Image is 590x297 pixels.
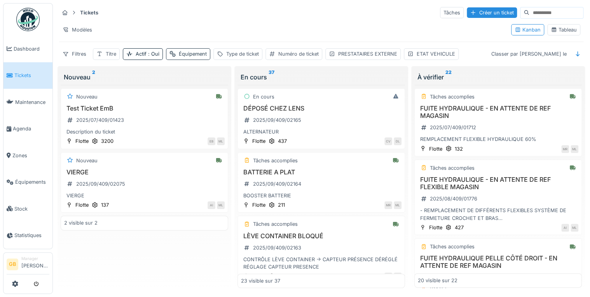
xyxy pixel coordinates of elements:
div: 23 visible sur 37 [241,277,280,285]
a: Maintenance [3,89,52,116]
div: 20 visible sur 22 [418,277,457,285]
strong: Tickets [77,9,101,16]
div: 2025/09/409/02165 [253,116,301,124]
div: ETAT VEHICULE [417,50,455,58]
a: Tickets [3,62,52,89]
div: Description du ticket [64,128,225,135]
a: Dashboard [3,35,52,62]
a: Équipements [3,169,52,196]
div: CV [384,137,392,145]
div: 2025/09/409/02075 [76,180,125,188]
div: Tâches [440,7,464,18]
div: 437 [278,137,287,145]
div: 2025/09/409/02164 [253,180,301,188]
div: Tâches accomplies [430,243,475,250]
span: Statistiques [14,232,49,239]
h3: DÉPOSÉ CHEZ LENS [241,105,401,112]
span: : Oui [147,51,159,57]
div: 2025/09/409/02163 [253,244,301,251]
div: CONTRÔLE LÈVE CONTAINER -> CAPTEUR PRÉSENCE DÉRÉGLÉ RÉGLAGE CAPTEUR PRESENCE [241,256,401,271]
h3: LÈVE CONTAINER BLOQUÉ [241,232,401,240]
div: 2025/08/409/01776 [430,195,477,202]
img: Badge_color-CXgf-gQk.svg [16,8,40,31]
div: ML [217,201,225,209]
div: ML [571,145,578,153]
h3: FUITE HYDRAULIQUE PELLE CÔTÉ DROIT - EN ATTENTE DE REF MAGASIN [418,255,578,269]
div: Tâches accomplies [430,164,475,172]
div: Flotte [252,201,265,209]
div: 2 visible sur 2 [64,219,98,227]
div: MR [561,145,569,153]
div: 3200 [101,137,113,145]
h3: FUITE HYDRAULIQUE - EN ATTENTE DE REF FLEXIBLE MAGASIN [418,176,578,191]
div: En cours [253,93,274,100]
h3: Test Ticket EmB [64,105,225,112]
span: Équipements [15,178,49,186]
div: ML [394,272,401,280]
div: AI [208,201,215,209]
a: Statistiques [3,222,52,249]
span: Dashboard [14,45,49,53]
div: Nouveau [64,72,225,82]
div: En cours [241,72,402,82]
div: Type de ticket [226,50,259,58]
div: Nouveau [76,157,98,164]
span: Tickets [14,72,49,79]
div: 427 [455,224,464,231]
div: Tâches accomplies [430,93,475,100]
sup: 22 [445,72,452,82]
div: Tableau [551,26,577,33]
h3: BATTERIE A PLAT [241,169,401,176]
div: Équipement [179,50,207,58]
div: Kanban [515,26,541,33]
div: 135 [278,272,286,280]
div: Flotte [75,137,89,145]
sup: 37 [269,72,274,82]
div: Flotte [252,272,265,280]
div: ML [394,201,401,209]
div: Nouveau [76,93,98,100]
div: Flotte [429,145,442,153]
span: Maintenance [15,98,49,106]
span: Zones [12,152,49,159]
a: Agenda [3,116,52,142]
div: MR [384,201,392,209]
div: Créer un ticket [467,7,517,18]
div: EB [208,137,215,145]
span: Agenda [13,125,49,132]
div: Tâches accomplies [253,220,298,228]
div: PRESTATAIRES EXTERNE [338,50,397,58]
div: Titre [106,50,116,58]
div: Actif [136,50,159,58]
div: Numéro de ticket [278,50,319,58]
div: Flotte [252,137,265,145]
a: Zones [3,142,52,169]
div: DL [394,137,401,145]
span: Stock [14,205,49,213]
div: Manager [21,256,49,262]
div: Flotte [75,201,89,209]
div: 2025/07/409/01712 [430,124,476,131]
div: BOOSTER BATTERIE [241,192,401,199]
div: ML [217,137,225,145]
div: MR [384,272,392,280]
div: 2025/07/409/01423 [76,116,124,124]
div: Filtres [59,48,90,60]
div: ML [571,224,578,232]
h3: VIERGE [64,169,225,176]
div: Tâches accomplies [253,157,298,164]
div: - REMPLACEMENT DE DIFFÉRENTS FLEXIBLES SYSTÈME DE FERMETURE CROCHET ET BRAS - NIVEAU HYDRAULIQUE [418,207,578,221]
div: 211 [278,201,285,209]
div: REMPLACEMENT FLEXIBLE HYDRAULIQUE 60% [418,135,578,143]
div: AI [561,224,569,232]
sup: 2 [92,72,95,82]
div: Classer par [PERSON_NAME] le [488,48,570,60]
h3: FUITE HYDRAULIQUE - EN ATTENTE DE REF MAGASIN [418,105,578,120]
a: GB Manager[PERSON_NAME] [7,256,49,274]
div: À vérifier [417,72,579,82]
div: Modèles [59,24,96,35]
div: ALTERNATEUR [241,128,401,135]
a: Stock [3,195,52,222]
div: VIERGE [64,192,225,199]
div: Flotte [429,224,442,231]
